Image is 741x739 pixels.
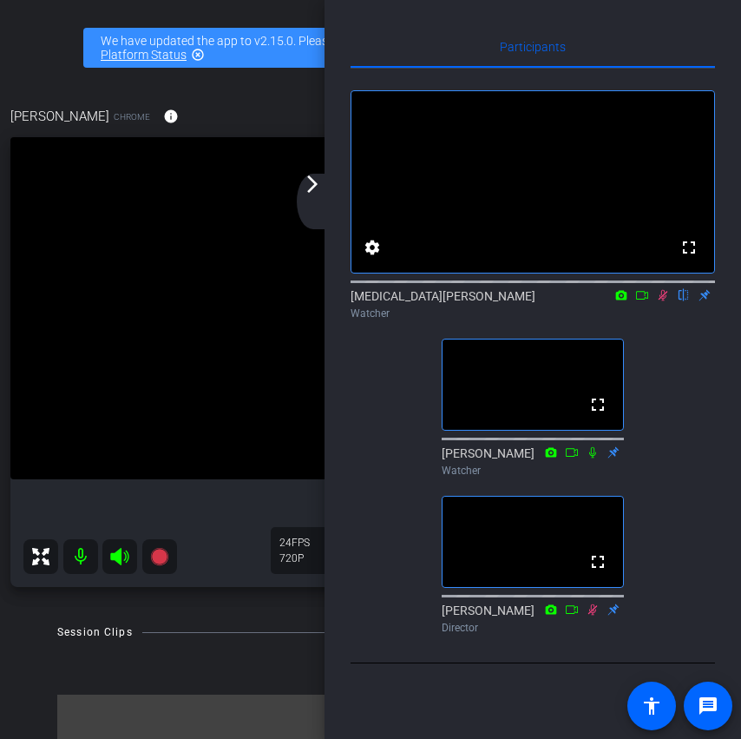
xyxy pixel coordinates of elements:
[279,536,323,550] div: 24
[114,110,150,123] span: Chrome
[292,537,310,549] span: FPS
[587,394,608,415] mat-icon: fullscreen
[57,624,133,641] div: Session Clips
[442,445,624,478] div: [PERSON_NAME]
[500,41,566,53] span: Participants
[641,696,662,716] mat-icon: accessibility
[679,237,699,258] mat-icon: fullscreen
[698,696,718,716] mat-icon: message
[362,237,383,258] mat-icon: settings
[163,109,179,124] mat-icon: info
[442,463,624,478] div: Watcher
[351,306,715,321] div: Watcher
[587,551,608,572] mat-icon: fullscreen
[279,551,323,565] div: 720P
[442,620,624,636] div: Director
[101,48,187,62] a: Platform Status
[673,287,694,302] mat-icon: flip
[191,48,205,62] mat-icon: highlight_off
[302,174,323,195] mat-icon: arrow_forward_ios
[442,602,624,636] div: [PERSON_NAME]
[351,287,715,321] div: [MEDICAL_DATA][PERSON_NAME]
[10,107,109,126] span: [PERSON_NAME]
[83,28,658,68] div: We have updated the app to v2.15.0. Please make sure the mobile user has the newest version.
[323,536,439,565] div: 00:00:00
